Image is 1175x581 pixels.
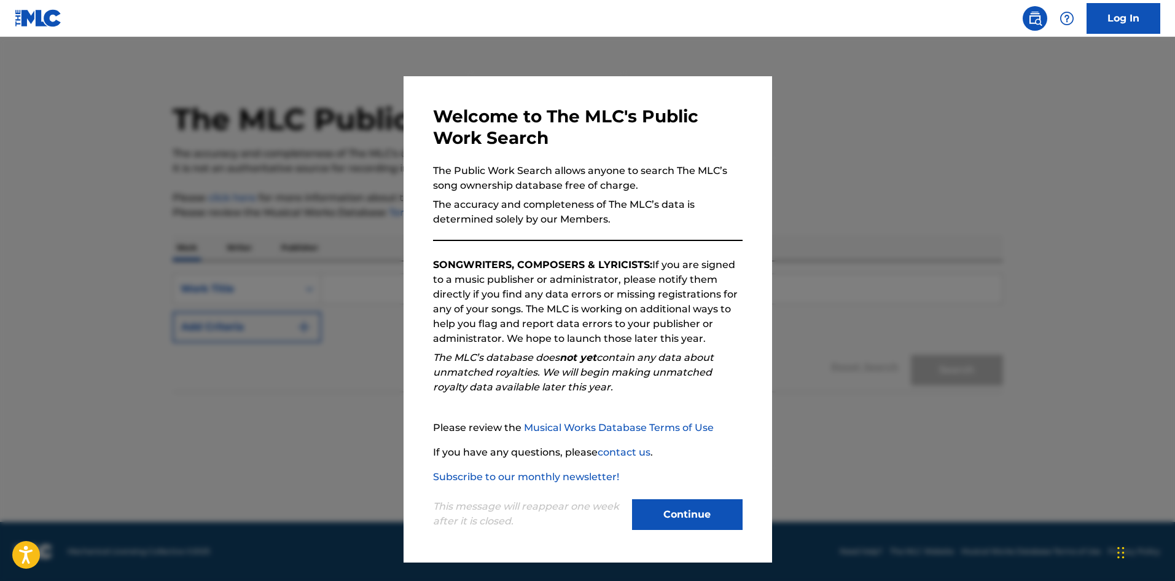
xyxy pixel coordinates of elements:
p: If you are signed to a music publisher or administrator, please notify them directly if you find ... [433,258,743,346]
em: The MLC’s database does contain any data about unmatched royalties. We will begin making unmatche... [433,352,714,393]
a: Public Search [1023,6,1047,31]
img: search [1028,11,1042,26]
a: contact us [598,446,650,458]
div: Drag [1117,534,1125,571]
p: The Public Work Search allows anyone to search The MLC’s song ownership database free of charge. [433,164,743,193]
strong: SONGWRITERS, COMPOSERS & LYRICISTS: [433,259,652,271]
a: Musical Works Database Terms of Use [524,422,714,433]
img: help [1060,11,1074,26]
p: This message will reappear one week after it is closed. [433,499,625,529]
img: MLC Logo [15,9,62,27]
button: Continue [632,499,743,530]
p: The accuracy and completeness of The MLC’s data is determined solely by our Members. [433,197,743,227]
strong: not yet [560,352,596,363]
iframe: Chat Widget [1114,522,1175,581]
p: Please review the [433,421,743,435]
p: If you have any questions, please . [433,445,743,460]
h3: Welcome to The MLC's Public Work Search [433,106,743,149]
div: Help [1055,6,1079,31]
a: Log In [1087,3,1160,34]
a: Subscribe to our monthly newsletter! [433,471,619,483]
